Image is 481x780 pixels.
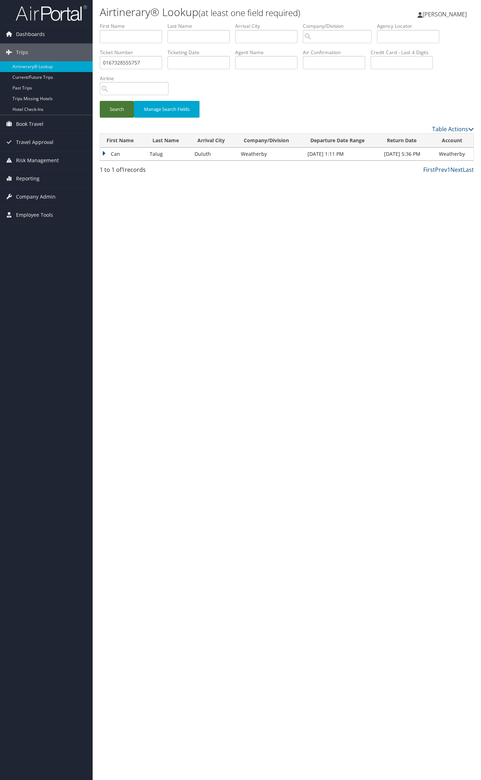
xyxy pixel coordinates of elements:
a: 1 [447,166,450,174]
span: Company Admin [16,188,56,206]
label: Ticket Number [100,49,167,56]
a: [PERSON_NAME] [418,4,474,25]
button: Manage Search Fields [134,101,200,118]
th: Last Name: activate to sort column ascending [146,134,191,148]
label: First Name [100,22,167,30]
td: [DATE] 5:36 PM [381,148,435,160]
img: airportal-logo.png [16,5,87,21]
div: 1 to 1 of records [100,165,185,178]
label: Arrival City [235,22,303,30]
a: Table Actions [432,125,474,133]
span: 1 [121,166,125,174]
h1: Airtinerary® Lookup [100,5,349,20]
th: Account: activate to sort column ascending [435,134,474,148]
td: [DATE] 1:11 PM [304,148,381,160]
span: Book Travel [16,115,43,133]
span: [PERSON_NAME] [423,10,467,18]
span: Reporting [16,170,40,188]
th: Arrival City: activate to sort column ascending [191,134,237,148]
td: Weatherby [237,148,304,160]
label: Agent Name [235,49,303,56]
td: Weatherby [435,148,474,160]
th: Return Date: activate to sort column ascending [381,134,435,148]
span: Risk Management [16,152,59,169]
a: Prev [435,166,447,174]
button: Search [100,101,134,118]
label: Ticketing Date [167,49,235,56]
label: Last Name [167,22,235,30]
label: Air Confirmation [303,49,371,56]
th: Company/Division [237,134,304,148]
label: Credit Card - Last 4 Digits [371,49,438,56]
th: Departure Date Range: activate to sort column ascending [304,134,381,148]
th: First Name: activate to sort column descending [100,134,146,148]
td: Can [100,148,146,160]
span: Employee Tools [16,206,53,224]
label: Company/Division [303,22,377,30]
label: Agency Locator [377,22,445,30]
a: Next [450,166,463,174]
span: Dashboards [16,25,45,43]
a: Last [463,166,474,174]
span: Trips [16,43,28,61]
td: Talug [146,148,191,160]
label: Airline [100,75,174,82]
small: (at least one field required) [198,7,300,19]
td: Duluth [191,148,237,160]
span: Travel Approval [16,133,53,151]
a: First [423,166,435,174]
